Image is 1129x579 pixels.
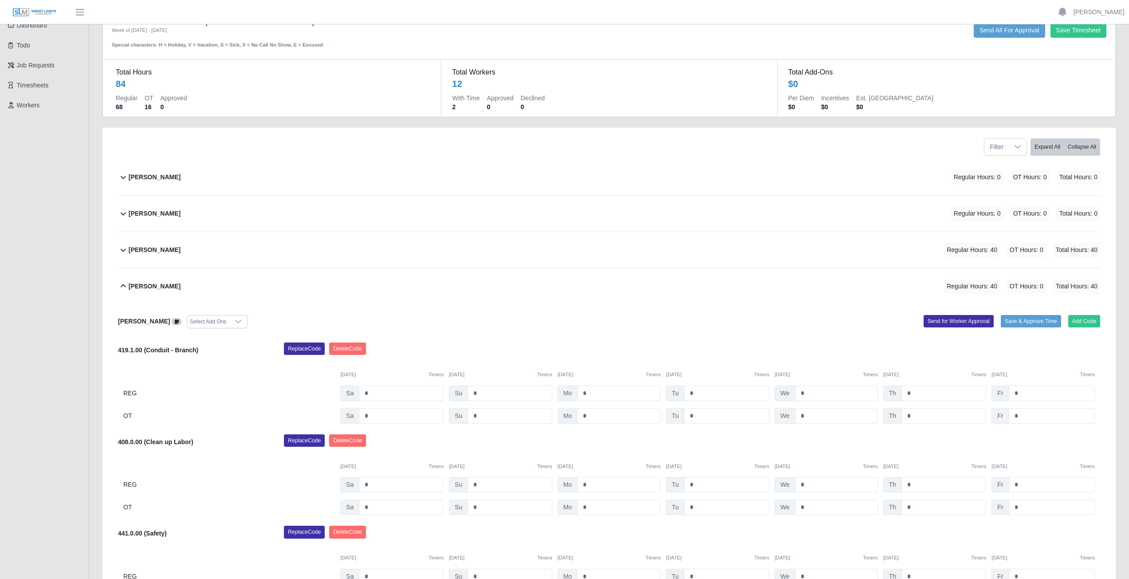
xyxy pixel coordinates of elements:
div: [DATE] [558,463,661,470]
span: Su [449,500,468,515]
b: [PERSON_NAME] [129,173,181,182]
span: Mo [558,477,578,492]
button: Send All For Approval [974,23,1045,38]
button: Timers [863,463,878,470]
button: Timers [863,554,878,562]
div: [DATE] [883,463,987,470]
button: [PERSON_NAME] Regular Hours: 0 OT Hours: 0 Total Hours: 0 [118,159,1100,195]
button: ReplaceCode [284,526,325,538]
span: Filter [984,139,1009,155]
button: [PERSON_NAME] Regular Hours: 40 OT Hours: 0 Total Hours: 40 [118,268,1100,304]
span: Su [449,477,468,492]
span: Th [883,408,902,424]
div: [DATE] [883,554,987,562]
dt: Incentives [821,94,849,102]
dt: Approved [487,94,514,102]
span: Regular Hours: 40 [944,243,1000,257]
span: We [775,500,795,515]
span: We [775,408,795,424]
span: Total Hours: 40 [1053,279,1100,294]
span: Tu [666,386,684,401]
dt: Est. [GEOGRAPHIC_DATA] [856,94,933,102]
div: [DATE] [883,371,987,378]
div: [DATE] [449,371,552,378]
dt: Declined [521,94,545,102]
dd: 16 [145,102,153,111]
button: Timers [754,463,769,470]
div: OT [123,408,335,424]
button: Timers [863,371,878,378]
div: [DATE] [775,463,878,470]
div: [DATE] [775,554,878,562]
div: bulk actions [1031,138,1100,156]
span: We [775,386,795,401]
a: View/Edit Notes [172,318,181,325]
span: Regular Hours: 0 [951,206,1003,221]
span: Mo [558,386,578,401]
dd: 2 [452,102,480,111]
span: Workers [17,102,40,109]
button: Timers [646,463,661,470]
span: Sa [340,477,359,492]
button: Timers [646,371,661,378]
button: Timers [972,371,987,378]
span: Tu [666,477,684,492]
button: Save Timesheet [1050,23,1106,38]
span: OT Hours: 0 [1007,279,1046,294]
div: [DATE] [775,371,878,378]
b: [PERSON_NAME] [129,209,181,218]
dd: 0 [160,102,187,111]
span: Mo [558,408,578,424]
button: DeleteCode [329,526,366,538]
dd: $0 [821,102,849,111]
button: Send for Worker Approval [924,315,994,327]
div: Week of [DATE] - [DATE] [112,27,519,34]
dt: Total Add-Ons [788,67,1102,78]
div: [DATE] [991,554,1095,562]
span: Sa [340,408,359,424]
button: Timers [1080,554,1095,562]
span: Regular Hours: 40 [944,279,1000,294]
b: [PERSON_NAME] [118,318,170,325]
button: [PERSON_NAME] Regular Hours: 40 OT Hours: 0 Total Hours: 40 [118,232,1100,268]
div: [DATE] [558,554,661,562]
span: Todo [17,42,30,49]
div: REG [123,386,335,401]
dd: $0 [788,102,814,111]
button: ReplaceCode [284,434,325,447]
span: Su [449,386,468,401]
span: Regular Hours: 0 [951,170,1003,185]
button: Timers [429,554,444,562]
div: OT [123,500,335,515]
span: Timesheets [17,82,49,89]
img: SLM Logo [12,8,57,17]
button: Timers [537,371,552,378]
button: Timers [972,554,987,562]
b: 441.0.00 (Safety) [118,530,167,537]
button: Timers [754,554,769,562]
button: Timers [537,554,552,562]
div: Special characters: H = Holiday, V = Vacation, S = Sick, X = No Call No Show, E = Excused [112,34,519,49]
span: Th [883,477,902,492]
dt: Total Workers [452,67,766,78]
span: Th [883,500,902,515]
span: Mo [558,500,578,515]
dt: Regular [116,94,138,102]
span: Sa [340,386,359,401]
dt: Per Diem [788,94,814,102]
span: Fr [991,408,1009,424]
div: [DATE] [666,463,769,470]
div: [DATE] [340,554,444,562]
b: 408.0.00 (Clean up Labor) [118,438,193,445]
span: Job Requests [17,62,55,69]
dd: 0 [487,102,514,111]
span: Sa [340,500,359,515]
div: REG [123,477,335,492]
button: Expand All [1031,138,1064,156]
dt: Approved [160,94,187,102]
button: ReplaceCode [284,343,325,355]
div: [DATE] [666,371,769,378]
dd: 0 [521,102,545,111]
dt: Total Hours [116,67,430,78]
button: Timers [646,554,661,562]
